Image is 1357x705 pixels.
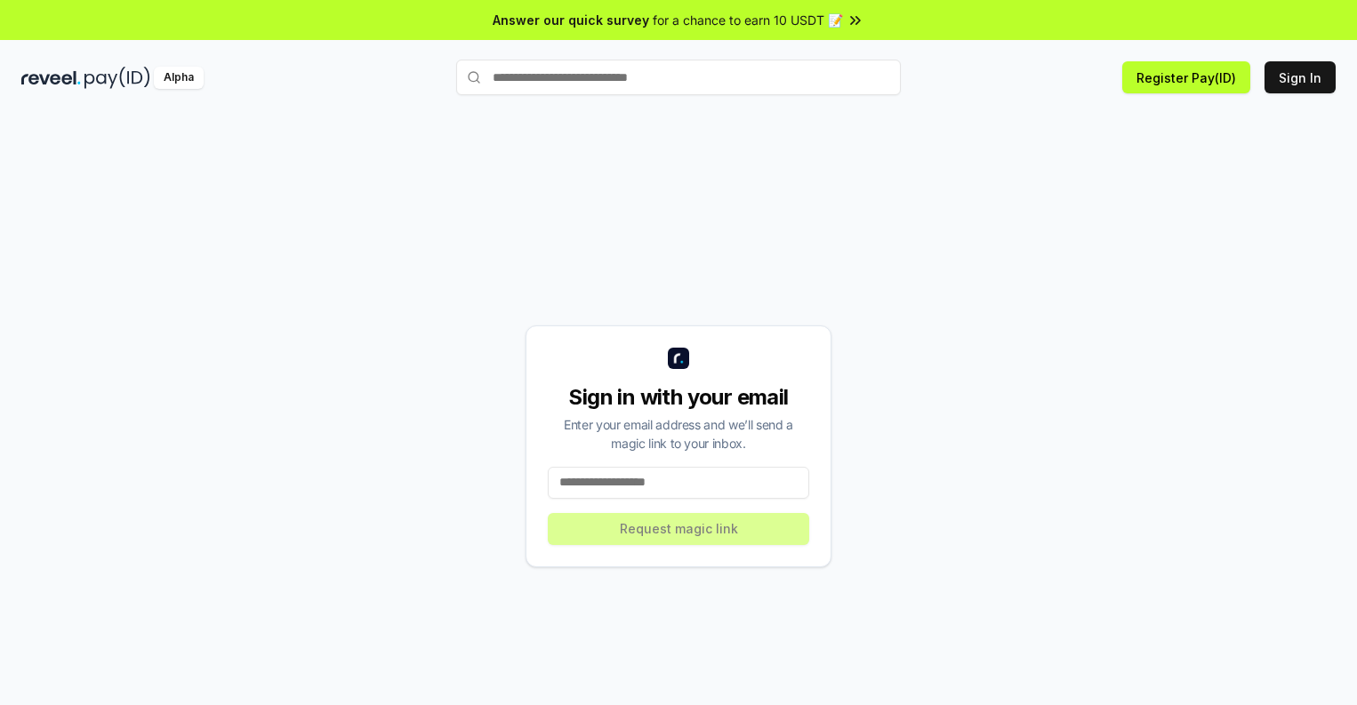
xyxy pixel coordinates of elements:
div: Enter your email address and we’ll send a magic link to your inbox. [548,415,809,453]
img: reveel_dark [21,67,81,89]
div: Sign in with your email [548,383,809,412]
span: for a chance to earn 10 USDT 📝 [653,11,843,29]
button: Sign In [1265,61,1336,93]
img: logo_small [668,348,689,369]
button: Register Pay(ID) [1122,61,1250,93]
div: Alpha [154,67,204,89]
span: Answer our quick survey [493,11,649,29]
img: pay_id [84,67,150,89]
